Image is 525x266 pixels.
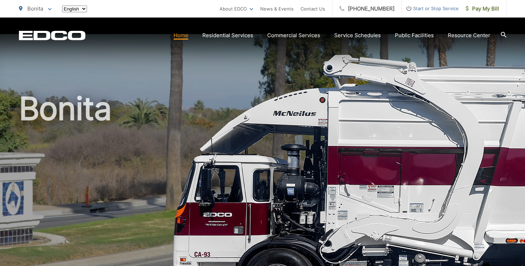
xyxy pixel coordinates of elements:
a: Resource Center [448,31,490,40]
select: Select a language [62,6,87,12]
a: Public Facilities [395,31,434,40]
a: Service Schedules [334,31,381,40]
span: Pay My Bill [466,5,499,13]
a: Commercial Services [267,31,320,40]
a: Residential Services [202,31,253,40]
a: EDCD logo. Return to the homepage. [19,30,86,40]
a: Contact Us [301,5,325,13]
a: News & Events [260,5,294,13]
a: About EDCO [220,5,253,13]
a: Home [174,31,188,40]
span: Bonita [27,5,43,12]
